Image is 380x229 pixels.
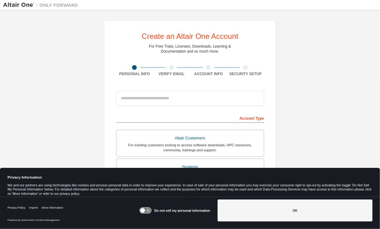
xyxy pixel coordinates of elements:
div: Security Setup [227,71,264,76]
div: Altair Customers [120,134,260,143]
div: For Free Trials, Licenses, Downloads, Learning & Documentation and so much more. [149,44,231,54]
div: Personal Info [116,71,153,76]
img: Altair One [3,2,81,8]
div: Account Info [190,71,227,76]
div: Students [120,163,260,171]
div: Account Type [116,113,264,123]
div: Create an Altair One Account [142,33,239,40]
div: For existing customers looking to access software downloads, HPC resources, community, trainings ... [120,143,260,153]
div: Verify Email [153,71,190,76]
